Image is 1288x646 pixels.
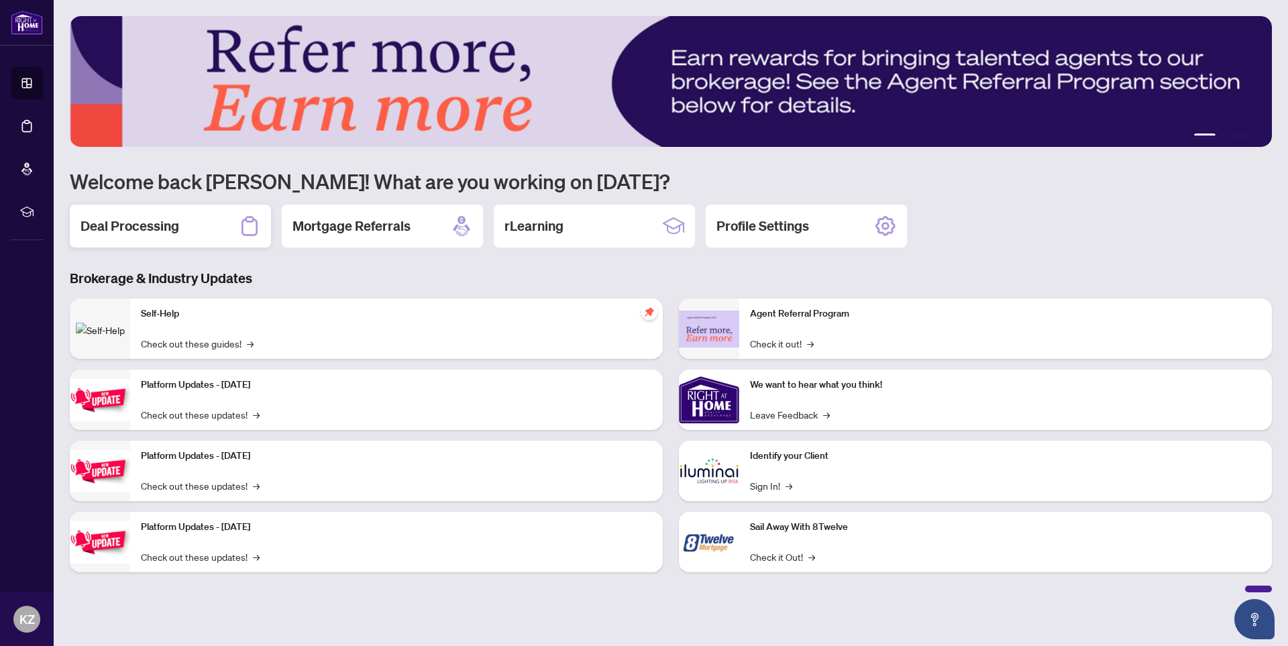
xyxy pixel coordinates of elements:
[504,217,563,235] h2: rLearning
[823,407,830,422] span: →
[750,378,1261,392] p: We want to hear what you think!
[679,512,739,572] img: Sail Away With 8Twelve
[70,379,130,421] img: Platform Updates - July 21, 2025
[253,478,260,493] span: →
[807,336,814,351] span: →
[679,370,739,430] img: We want to hear what you think!
[80,217,179,235] h2: Deal Processing
[808,549,815,564] span: →
[750,407,830,422] a: Leave Feedback→
[141,336,254,351] a: Check out these guides!→
[70,450,130,492] img: Platform Updates - July 8, 2025
[141,378,652,392] p: Platform Updates - [DATE]
[141,549,260,564] a: Check out these updates!→
[1194,133,1216,139] button: 1
[750,478,792,493] a: Sign In!→
[141,307,652,321] p: Self-Help
[70,269,1272,288] h3: Brokerage & Industry Updates
[716,217,809,235] h2: Profile Settings
[70,168,1272,194] h1: Welcome back [PERSON_NAME]! What are you working on [DATE]?
[141,520,652,535] p: Platform Updates - [DATE]
[679,441,739,501] img: Identify your Client
[750,449,1261,464] p: Identify your Client
[19,610,35,629] span: KZ
[786,478,792,493] span: →
[641,304,657,320] span: pushpin
[1253,133,1258,139] button: 5
[70,521,130,563] img: Platform Updates - June 23, 2025
[1242,133,1248,139] button: 4
[253,407,260,422] span: →
[76,323,125,337] img: Self-Help
[141,449,652,464] p: Platform Updates - [DATE]
[141,407,260,422] a: Check out these updates!→
[1232,133,1237,139] button: 3
[750,549,815,564] a: Check it Out!→
[750,520,1261,535] p: Sail Away With 8Twelve
[70,16,1272,147] img: Slide 0
[253,549,260,564] span: →
[679,311,739,347] img: Agent Referral Program
[292,217,411,235] h2: Mortgage Referrals
[247,336,254,351] span: →
[750,336,814,351] a: Check it out!→
[141,478,260,493] a: Check out these updates!→
[11,10,43,35] img: logo
[1221,133,1226,139] button: 2
[750,307,1261,321] p: Agent Referral Program
[1234,599,1275,639] button: Open asap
